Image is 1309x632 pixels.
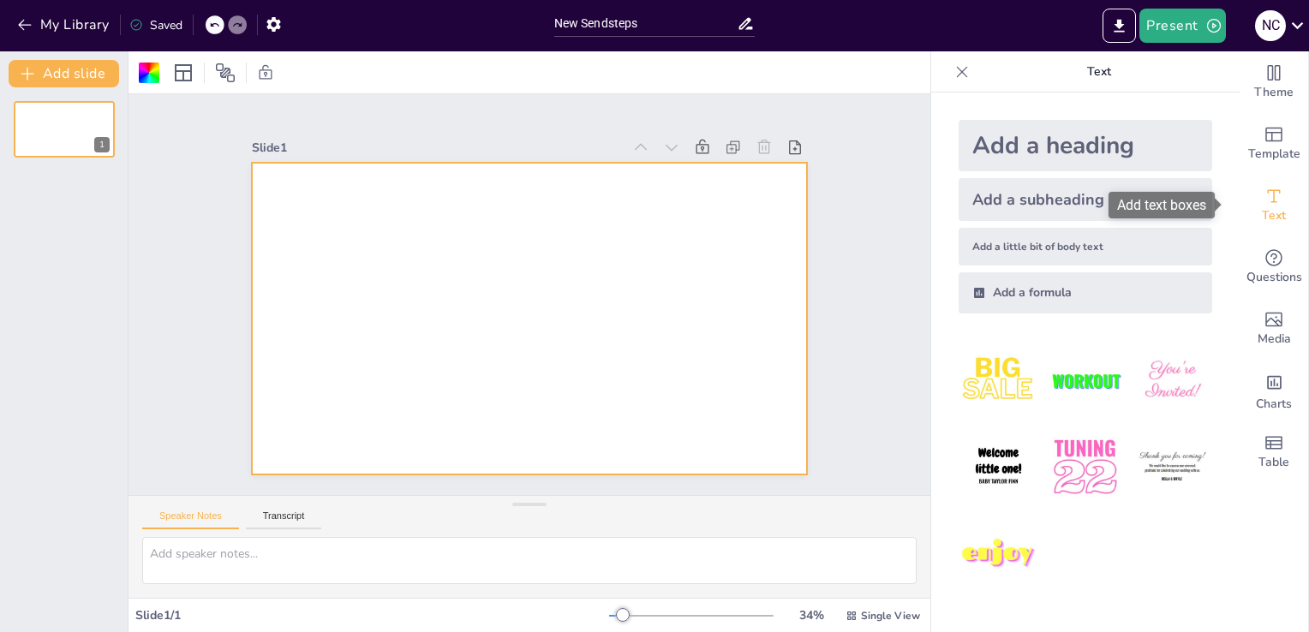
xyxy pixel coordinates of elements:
div: Add a subheading [959,178,1212,221]
button: Add slide [9,60,119,87]
img: 5.jpeg [1045,427,1125,507]
div: Change the overall theme [1240,51,1308,113]
img: 3.jpeg [1133,341,1212,420]
span: Questions [1246,268,1302,287]
div: Add text boxes [1240,175,1308,236]
div: Add a formula [959,272,1212,313]
span: Position [215,63,236,83]
span: Media [1258,330,1291,349]
div: Layout [170,59,197,86]
div: Add charts and graphs [1240,360,1308,421]
img: 4.jpeg [959,427,1038,507]
div: Slide 1 [252,140,621,156]
button: Speaker Notes [142,510,239,529]
span: Template [1248,145,1300,164]
img: 6.jpeg [1133,427,1212,507]
img: 2.jpeg [1045,341,1125,420]
div: 1 [94,137,110,152]
div: 1 [14,101,115,158]
div: Get real-time input from your audience [1240,236,1308,298]
button: My Library [13,11,117,39]
span: Theme [1254,83,1294,102]
img: 7.jpeg [959,515,1038,594]
img: 1.jpeg [959,341,1038,420]
div: Add ready made slides [1240,113,1308,175]
div: Add a heading [959,120,1212,171]
input: Insert title [554,11,738,36]
div: Add a table [1240,421,1308,483]
span: Table [1258,453,1289,472]
div: Add a little bit of body text [959,228,1212,265]
span: Single View [861,609,920,623]
button: N c [1255,9,1286,43]
div: Saved [129,17,182,33]
button: Present [1139,9,1225,43]
div: N c [1255,10,1286,41]
button: Export to PowerPoint [1103,9,1136,43]
span: Charts [1256,395,1292,414]
div: Add images, graphics, shapes or video [1240,298,1308,360]
div: Slide 1 / 1 [135,607,609,623]
button: Transcript [246,510,322,529]
span: Text [1262,206,1286,225]
p: Text [976,51,1222,92]
div: Add text boxes [1109,192,1215,218]
div: 34 % [791,607,832,623]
